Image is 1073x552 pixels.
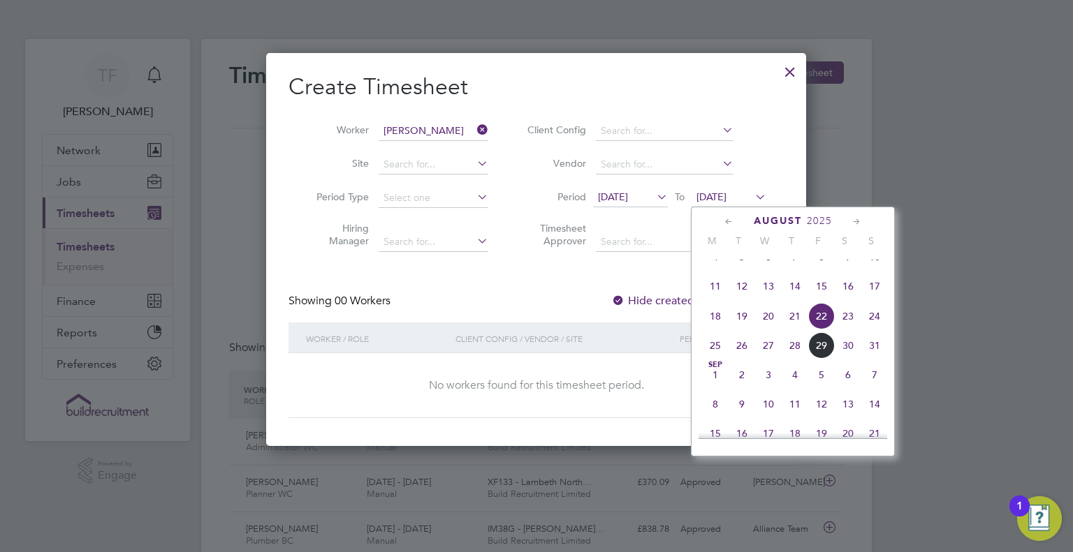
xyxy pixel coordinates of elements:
[379,188,488,208] input: Select one
[808,332,835,359] span: 29
[596,155,733,174] input: Search for...
[596,232,733,252] input: Search for...
[729,391,755,417] span: 9
[782,420,808,447] span: 18
[782,361,808,388] span: 4
[306,222,369,247] label: Hiring Manager
[729,332,755,359] span: 26
[289,294,393,308] div: Showing
[861,273,888,299] span: 17
[755,361,782,388] span: 3
[861,391,888,417] span: 14
[808,303,835,329] span: 22
[752,234,778,247] span: W
[1017,496,1062,541] button: Open Resource Center, 1 new notification
[861,361,888,388] span: 7
[596,121,733,141] input: Search for...
[523,191,586,203] label: Period
[835,303,861,329] span: 23
[835,273,861,299] span: 16
[379,232,488,252] input: Search for...
[702,273,729,299] span: 11
[755,303,782,329] span: 20
[702,391,729,417] span: 8
[702,420,729,447] span: 15
[289,73,784,102] h2: Create Timesheet
[598,191,628,203] span: [DATE]
[676,322,770,355] div: Period
[808,420,835,447] span: 19
[523,124,586,136] label: Client Config
[782,273,808,299] span: 14
[702,332,729,359] span: 25
[861,420,888,447] span: 21
[696,191,727,203] span: [DATE]
[808,391,835,417] span: 12
[523,157,586,170] label: Vendor
[702,303,729,329] span: 18
[729,420,755,447] span: 16
[306,124,369,136] label: Worker
[755,391,782,417] span: 10
[302,378,770,393] div: No workers found for this timesheet period.
[858,234,884,247] span: S
[782,332,808,359] span: 28
[835,332,861,359] span: 30
[805,234,831,247] span: F
[335,294,390,308] span: 00 Workers
[835,361,861,388] span: 6
[782,391,808,417] span: 11
[699,234,725,247] span: M
[306,157,369,170] label: Site
[861,303,888,329] span: 24
[755,420,782,447] span: 17
[755,332,782,359] span: 27
[755,273,782,299] span: 13
[523,222,586,247] label: Timesheet Approver
[861,332,888,359] span: 31
[671,188,689,206] span: To
[754,215,802,227] span: August
[729,273,755,299] span: 12
[379,121,488,141] input: Search for...
[835,420,861,447] span: 20
[778,234,805,247] span: T
[302,322,452,355] div: Worker / Role
[725,234,752,247] span: T
[452,322,676,355] div: Client Config / Vendor / Site
[835,391,861,417] span: 13
[306,191,369,203] label: Period Type
[702,361,729,368] span: Sep
[808,273,835,299] span: 15
[782,303,808,329] span: 21
[831,234,858,247] span: S
[611,294,753,308] label: Hide created timesheets
[379,155,488,174] input: Search for...
[702,361,729,388] span: 1
[807,215,832,227] span: 2025
[729,361,755,388] span: 2
[1016,506,1023,524] div: 1
[808,361,835,388] span: 5
[729,303,755,329] span: 19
